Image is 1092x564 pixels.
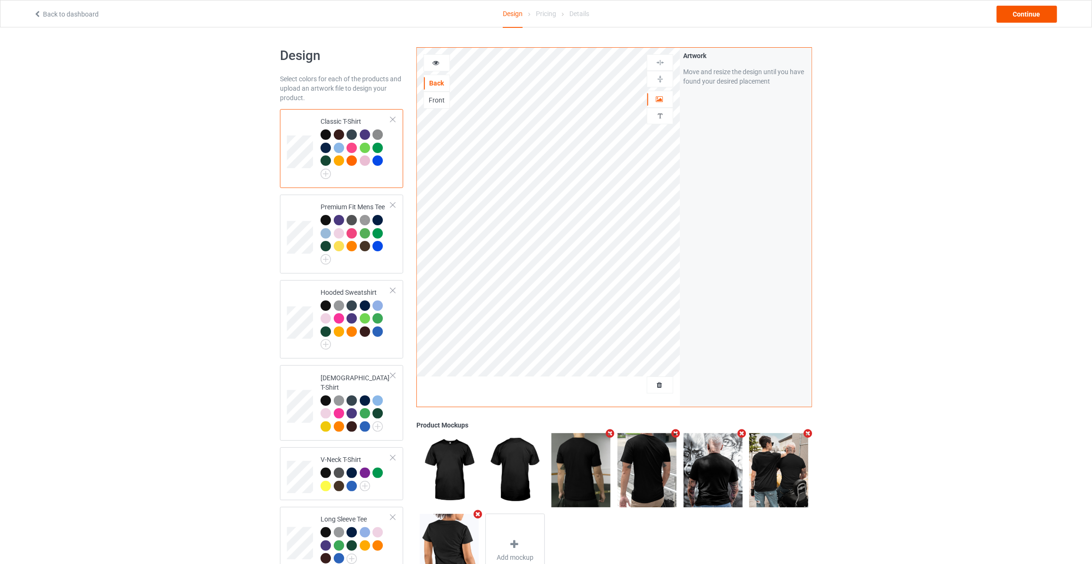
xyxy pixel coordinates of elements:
div: Design [503,0,523,28]
img: regular.jpg [420,433,479,507]
img: regular.jpg [485,433,544,507]
img: regular.jpg [618,433,677,507]
img: svg+xml;base64,PD94bWwgdmVyc2lvbj0iMS4wIiBlbmNvZGluZz0iVVRGLTgiPz4KPHN2ZyB3aWR0aD0iMjJweCIgaGVpZ2... [360,481,370,491]
img: svg+xml;base64,PD94bWwgdmVyc2lvbj0iMS4wIiBlbmNvZGluZz0iVVRGLTgiPz4KPHN2ZyB3aWR0aD0iMjJweCIgaGVpZ2... [347,554,357,564]
div: V-Neck T-Shirt [321,455,391,490]
div: Premium Fit Mens Tee [280,195,403,273]
img: heather_texture.png [372,129,383,140]
img: svg+xml;base64,PD94bWwgdmVyc2lvbj0iMS4wIiBlbmNvZGluZz0iVVRGLTgiPz4KPHN2ZyB3aWR0aD0iMjJweCIgaGVpZ2... [321,254,331,265]
img: svg+xml;base64,PD94bWwgdmVyc2lvbj0iMS4wIiBlbmNvZGluZz0iVVRGLTgiPz4KPHN2ZyB3aWR0aD0iMjJweCIgaGVpZ2... [321,169,331,179]
div: Back [424,78,449,88]
i: Remove mockup [472,509,484,519]
img: regular.jpg [749,433,808,507]
div: Premium Fit Mens Tee [321,202,391,261]
i: Remove mockup [604,428,616,438]
img: heather_texture.png [360,215,370,225]
i: Remove mockup [670,428,682,438]
div: Hooded Sweatshirt [321,288,391,347]
a: Back to dashboard [34,10,99,18]
h1: Design [280,47,403,64]
i: Remove mockup [802,428,814,438]
div: Front [424,95,449,105]
div: [DEMOGRAPHIC_DATA] T-Shirt [280,365,403,441]
div: Details [569,0,589,27]
i: Remove mockup [736,428,748,438]
div: Pricing [536,0,556,27]
img: svg+xml;base64,PD94bWwgdmVyc2lvbj0iMS4wIiBlbmNvZGluZz0iVVRGLTgiPz4KPHN2ZyB3aWR0aD0iMjJweCIgaGVpZ2... [321,339,331,350]
div: Product Mockups [416,420,812,430]
img: regular.jpg [684,433,743,507]
img: svg%3E%0A [656,75,665,84]
span: Add mockup [497,553,533,562]
div: V-Neck T-Shirt [280,447,403,500]
img: svg%3E%0A [656,111,665,120]
div: Classic T-Shirt [321,117,391,176]
div: Long Sleeve Tee [321,514,391,563]
div: Select colors for each of the products and upload an artwork file to design your product. [280,74,403,103]
img: svg%3E%0A [656,58,665,67]
img: regular.jpg [551,433,610,507]
div: Artwork [683,51,808,60]
div: Continue [997,6,1057,23]
div: [DEMOGRAPHIC_DATA] T-Shirt [321,373,391,431]
img: svg+xml;base64,PD94bWwgdmVyc2lvbj0iMS4wIiBlbmNvZGluZz0iVVRGLTgiPz4KPHN2ZyB3aWR0aD0iMjJweCIgaGVpZ2... [372,421,383,432]
div: Move and resize the design until you have found your desired placement [683,67,808,86]
div: Classic T-Shirt [280,109,403,188]
div: Hooded Sweatshirt [280,280,403,359]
